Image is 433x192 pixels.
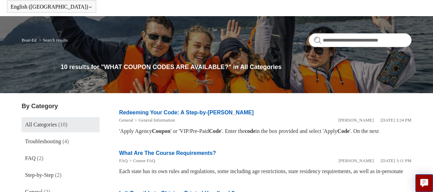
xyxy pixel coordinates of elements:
li: Boat-Ed [22,37,38,43]
a: Step-by-Step (2) [22,168,100,183]
h3: By Category [22,102,100,111]
button: English ([GEOGRAPHIC_DATA]) [11,4,92,10]
em: Coupon [152,128,170,134]
h1: 10 results for "WHAT COUPON CODES ARE AVAILABLE?" in All Categories [61,63,411,72]
a: Redeeming Your Code: A Step-by-[PERSON_NAME] [119,110,254,115]
em: code [245,128,255,134]
em: Code [209,128,221,134]
a: Troubleshooting (4) [22,134,100,149]
span: FAQ [25,155,36,161]
span: (4) [62,138,69,144]
li: General [119,117,133,124]
time: 01/05/2024, 15:24 [380,117,411,123]
span: (2) [55,172,62,178]
li: FAQ [119,157,128,164]
a: Course FAQ [133,158,155,163]
div: Each state has its own rules and regulations, some including age restrictions, state residency re... [119,167,411,176]
li: [PERSON_NAME] [339,157,374,164]
div: 'Apply Agency ' or 'VIP/Pre-Paid '. Enter the in the box provided and select 'Apply '. On the next [119,127,411,135]
li: Search results [38,37,68,43]
time: 01/05/2024, 15:11 [381,158,411,163]
span: (2) [37,155,43,161]
span: Troubleshooting [25,138,61,144]
a: All Categories (10) [22,117,100,132]
a: FAQ (2) [22,151,100,166]
li: [PERSON_NAME] [338,117,373,124]
a: General [119,117,133,123]
span: All Categories [25,122,57,127]
a: What Are The Course Requirements? [119,150,216,156]
a: FAQ [119,158,128,163]
span: Step-by-Step [25,172,54,178]
a: General Information [138,117,175,123]
input: Search [309,33,411,47]
button: Live chat [415,174,433,192]
li: General Information [133,117,175,124]
span: (10) [58,122,67,127]
a: Boat-Ed [22,37,36,43]
li: Course FAQ [128,157,155,164]
em: Code [337,128,349,134]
